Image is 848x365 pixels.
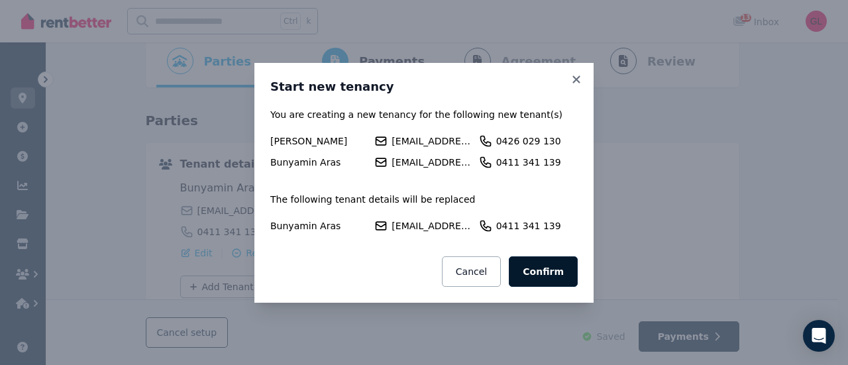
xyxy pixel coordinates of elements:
div: Bunyamin Aras [270,219,369,233]
span: 0426 029 130 [496,134,578,148]
p: The following tenant details will be replaced [270,193,578,206]
span: [EMAIL_ADDRESS][DOMAIN_NAME] [392,134,473,148]
div: Bunyamin Aras [270,156,369,169]
span: [EMAIL_ADDRESS][DOMAIN_NAME] [392,156,473,169]
span: 0411 341 139 [496,156,578,169]
p: You are creating a new tenancy for the following new tenant(s) [270,108,578,121]
span: 0411 341 139 [496,219,578,233]
h3: Start new tenancy [270,79,578,95]
span: [EMAIL_ADDRESS][DOMAIN_NAME] [392,219,473,233]
button: Confirm [509,256,578,287]
div: Open Intercom Messenger [803,320,835,352]
button: Cancel [442,256,501,287]
div: [PERSON_NAME] [270,134,369,148]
